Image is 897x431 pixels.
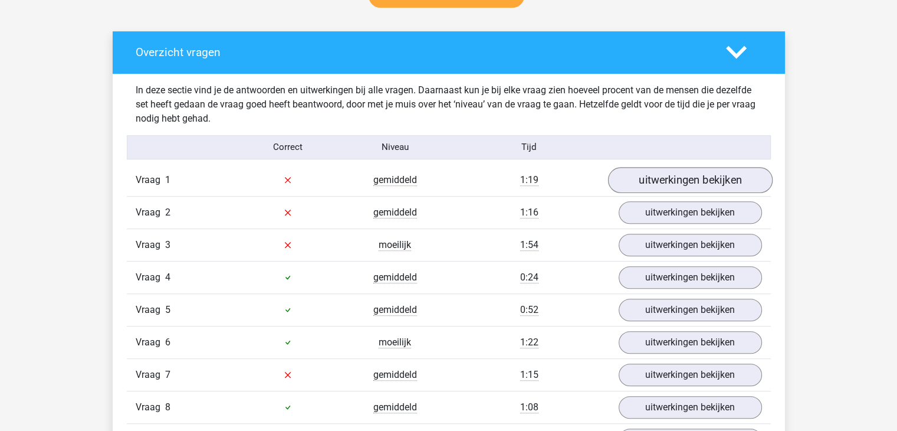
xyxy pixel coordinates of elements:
a: uitwerkingen bekijken [619,396,762,419]
span: 1:08 [520,401,538,413]
span: moeilijk [379,337,411,348]
span: moeilijk [379,239,411,251]
div: Correct [234,141,341,154]
a: uitwerkingen bekijken [619,364,762,386]
span: Vraag [136,335,165,350]
a: uitwerkingen bekijken [619,234,762,256]
a: uitwerkingen bekijken [619,299,762,321]
span: 5 [165,304,170,315]
span: 1 [165,174,170,185]
span: 2 [165,207,170,218]
span: 0:52 [520,304,538,316]
span: 0:24 [520,272,538,283]
div: In deze sectie vind je de antwoorden en uitwerkingen bij alle vragen. Daarnaast kun je bij elke v... [127,83,771,126]
a: uitwerkingen bekijken [619,201,762,224]
span: Vraag [136,238,165,252]
span: gemiddeld [373,207,417,218]
span: gemiddeld [373,272,417,283]
span: 8 [165,401,170,413]
h4: Overzicht vragen [136,45,708,59]
span: gemiddeld [373,401,417,413]
span: 1:19 [520,174,538,186]
span: Vraag [136,205,165,220]
span: 7 [165,369,170,380]
span: 1:22 [520,337,538,348]
span: gemiddeld [373,304,417,316]
span: Vraag [136,368,165,382]
span: 1:16 [520,207,538,218]
a: uitwerkingen bekijken [619,266,762,289]
span: Vraag [136,303,165,317]
a: uitwerkingen bekijken [619,331,762,354]
div: Niveau [341,141,449,154]
span: 3 [165,239,170,250]
span: Vraag [136,400,165,414]
span: 6 [165,337,170,348]
span: 1:54 [520,239,538,251]
span: 1:15 [520,369,538,381]
span: 4 [165,272,170,283]
span: gemiddeld [373,174,417,186]
span: Vraag [136,173,165,187]
span: Vraag [136,270,165,285]
a: uitwerkingen bekijken [607,167,772,193]
span: gemiddeld [373,369,417,381]
div: Tijd [448,141,609,154]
